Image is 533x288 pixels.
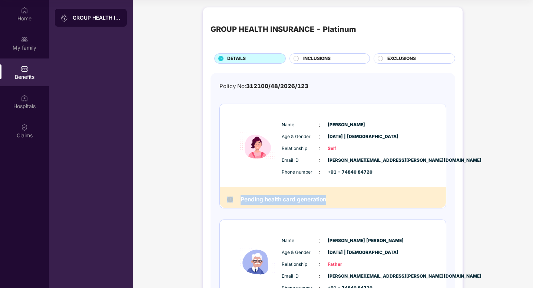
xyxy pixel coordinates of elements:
[282,121,319,128] span: Name
[282,145,319,152] span: Relationship
[21,65,28,73] img: svg+xml;base64,PHN2ZyBpZD0iQmVuZWZpdHMiIHhtbG5zPSJodHRwOi8vd3d3LnczLm9yZy8yMDAwL3N2ZyIgd2lkdGg9Ij...
[328,169,365,176] span: +91 - 74840 84720
[319,260,320,268] span: :
[319,272,320,280] span: :
[328,261,365,268] span: Father
[246,83,308,90] span: 312100/48/2026/123
[319,121,320,129] span: :
[303,55,331,62] span: INCLUSIONS
[319,156,320,164] span: :
[328,157,365,164] span: [PERSON_NAME][EMAIL_ADDRESS][PERSON_NAME][DOMAIN_NAME]
[387,55,416,62] span: EXCLUSIONS
[282,133,319,140] span: Age & Gender
[328,133,365,140] span: [DATE] | [DEMOGRAPHIC_DATA]
[241,195,326,205] h2: Pending health card generation
[282,261,319,268] span: Relationship
[73,14,121,21] div: GROUP HEALTH INSURANCE - Platinum
[282,249,319,256] span: Age & Gender
[61,14,68,22] img: svg+xml;base64,PHN2ZyB3aWR0aD0iMjAiIGhlaWdodD0iMjAiIHZpZXdCb3g9IjAgMCAyMCAyMCIgZmlsbD0ibm9uZSIgeG...
[328,273,365,280] span: [PERSON_NAME][EMAIL_ADDRESS][PERSON_NAME][DOMAIN_NAME]
[319,237,320,245] span: :
[328,145,365,152] span: Self
[21,124,28,131] img: svg+xml;base64,PHN2ZyBpZD0iQ2xhaW0iIHhtbG5zPSJodHRwOi8vd3d3LnczLm9yZy8yMDAwL3N2ZyIgd2lkdGg9IjIwIi...
[282,273,319,280] span: Email ID
[227,197,233,202] img: Pending
[328,237,365,244] span: [PERSON_NAME] [PERSON_NAME]
[282,169,319,176] span: Phone number
[319,133,320,141] span: :
[211,24,356,35] div: GROUP HEALTH INSURANCE - Platinum
[319,168,320,176] span: :
[21,36,28,43] img: svg+xml;base64,PHN2ZyB3aWR0aD0iMjAiIGhlaWdodD0iMjAiIHZpZXdCb3g9IjAgMCAyMCAyMCIgZmlsbD0ibm9uZSIgeG...
[319,144,320,153] span: :
[21,7,28,14] img: svg+xml;base64,PHN2ZyBpZD0iSG9tZSIgeG1sbnM9Imh0dHA6Ly93d3cudzMub3JnLzIwMDAvc3ZnIiB3aWR0aD0iMjAiIG...
[282,237,319,244] span: Name
[282,157,319,164] span: Email ID
[328,121,365,128] span: [PERSON_NAME]
[319,248,320,257] span: :
[227,55,246,62] span: DETAILS
[21,94,28,102] img: svg+xml;base64,PHN2ZyBpZD0iSG9zcGl0YWxzIiB4bWxucz0iaHR0cDovL3d3dy53My5vcmcvMjAwMC9zdmciIHdpZHRoPS...
[235,114,280,178] img: icon
[219,82,308,91] div: Policy No:
[328,249,365,256] span: [DATE] | [DEMOGRAPHIC_DATA]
